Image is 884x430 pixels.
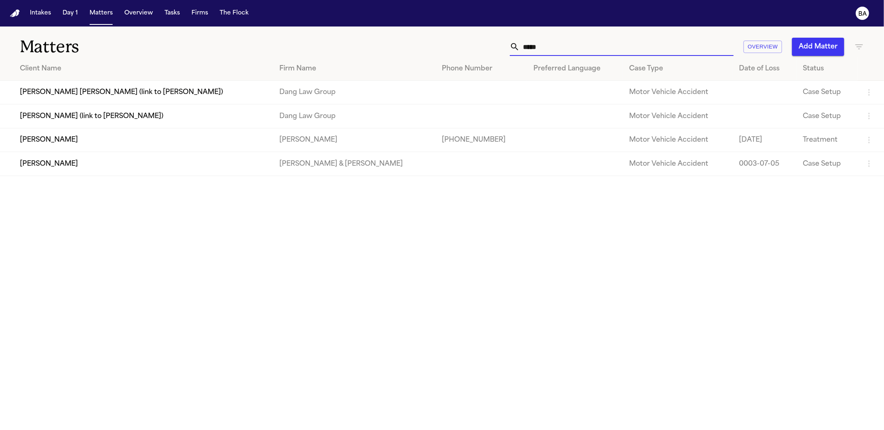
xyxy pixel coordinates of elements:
td: Dang Law Group [273,81,435,104]
button: Overview [121,6,156,21]
div: Status [803,64,851,74]
td: Case Setup [797,152,857,176]
td: Motor Vehicle Accident [622,81,732,104]
button: Intakes [27,6,54,21]
div: Phone Number [442,64,521,74]
button: Add Matter [792,38,844,56]
td: Treatment [797,128,857,152]
td: 0003-07-05 [732,152,796,176]
td: Case Setup [797,81,857,104]
div: Firm Name [279,64,429,74]
div: Case Type [629,64,726,74]
td: Motor Vehicle Accident [622,152,732,176]
button: Overview [744,41,782,53]
td: [PERSON_NAME] [273,128,435,152]
td: Case Setup [797,104,857,128]
div: Client Name [20,64,266,74]
button: Day 1 [59,6,81,21]
td: [DATE] [732,128,796,152]
button: Tasks [161,6,183,21]
td: Dang Law Group [273,104,435,128]
a: Home [10,10,20,17]
button: Matters [86,6,116,21]
button: The Flock [216,6,252,21]
img: Finch Logo [10,10,20,17]
button: Firms [188,6,211,21]
td: Motor Vehicle Accident [622,128,732,152]
td: [PHONE_NUMBER] [436,128,527,152]
td: Motor Vehicle Accident [622,104,732,128]
td: [PERSON_NAME] & [PERSON_NAME] [273,152,435,176]
div: Date of Loss [739,64,790,74]
h1: Matters [20,36,269,57]
div: Preferred Language [534,64,616,74]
